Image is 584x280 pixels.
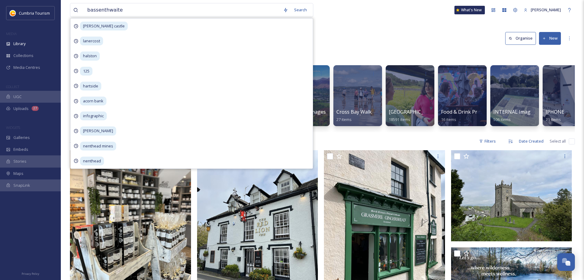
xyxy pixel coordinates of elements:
button: Open Chat [557,253,575,271]
span: 506 items [493,117,511,122]
span: Collections [13,53,33,58]
span: Select all [550,138,566,144]
span: halston [80,51,100,60]
span: 16 items [441,117,456,122]
div: Search [291,4,310,16]
span: Embeds [13,147,28,152]
button: New [539,32,561,44]
span: [GEOGRAPHIC_DATA] [389,108,438,115]
span: nenthead [80,157,104,165]
span: Maps [13,171,23,176]
a: INTERNAL Imagery506 items [493,109,538,122]
a: What's New [454,6,485,14]
span: 125 [80,67,92,76]
div: 27 [32,106,39,111]
span: INTERNAL Imagery [493,108,538,115]
span: 285 file s [70,138,84,144]
span: lanercost [80,37,103,45]
button: Organise [505,32,536,44]
input: Search your library [84,3,280,17]
span: Uploads [13,106,29,112]
a: [PERSON_NAME] [521,4,564,16]
span: UGC [13,94,22,100]
span: Food & Drink Project [441,108,488,115]
a: [GEOGRAPHIC_DATA]18591 items [389,109,438,122]
span: hartside [80,82,101,90]
a: Cross Bay Walk 202427 items [336,109,384,122]
div: Filters [476,135,499,147]
span: Galleries [13,135,30,140]
span: [PERSON_NAME] castle [80,22,128,30]
span: Cross Bay Walk 2024 [336,108,384,115]
span: WIDGETS [6,125,20,130]
span: nenthead mines [80,142,116,151]
span: [PERSON_NAME] [531,7,561,12]
span: infographic [80,112,107,120]
a: Food & Drink Project16 items [441,109,488,122]
span: Stories [13,158,26,164]
span: Media Centres [13,65,40,70]
span: 27 items [336,117,352,122]
div: Date Created [516,135,547,147]
span: 21 items [546,117,561,122]
span: SnapLink [13,183,30,188]
span: MEDIA [6,31,17,36]
span: 18591 items [389,117,410,122]
a: IPHONE21 items [546,109,564,122]
span: IPHONE [546,108,564,115]
a: Privacy Policy [22,270,39,277]
img: images.jpg [10,10,16,16]
img: Hawkshead - church.JPG [451,150,572,241]
span: Library [13,41,26,47]
span: COLLECT [6,84,19,89]
span: acorn bank [80,97,106,105]
a: Organise [505,32,539,44]
span: Cumbria Tourism [19,10,50,16]
span: [PERSON_NAME] [80,126,116,135]
span: Privacy Policy [22,272,39,276]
